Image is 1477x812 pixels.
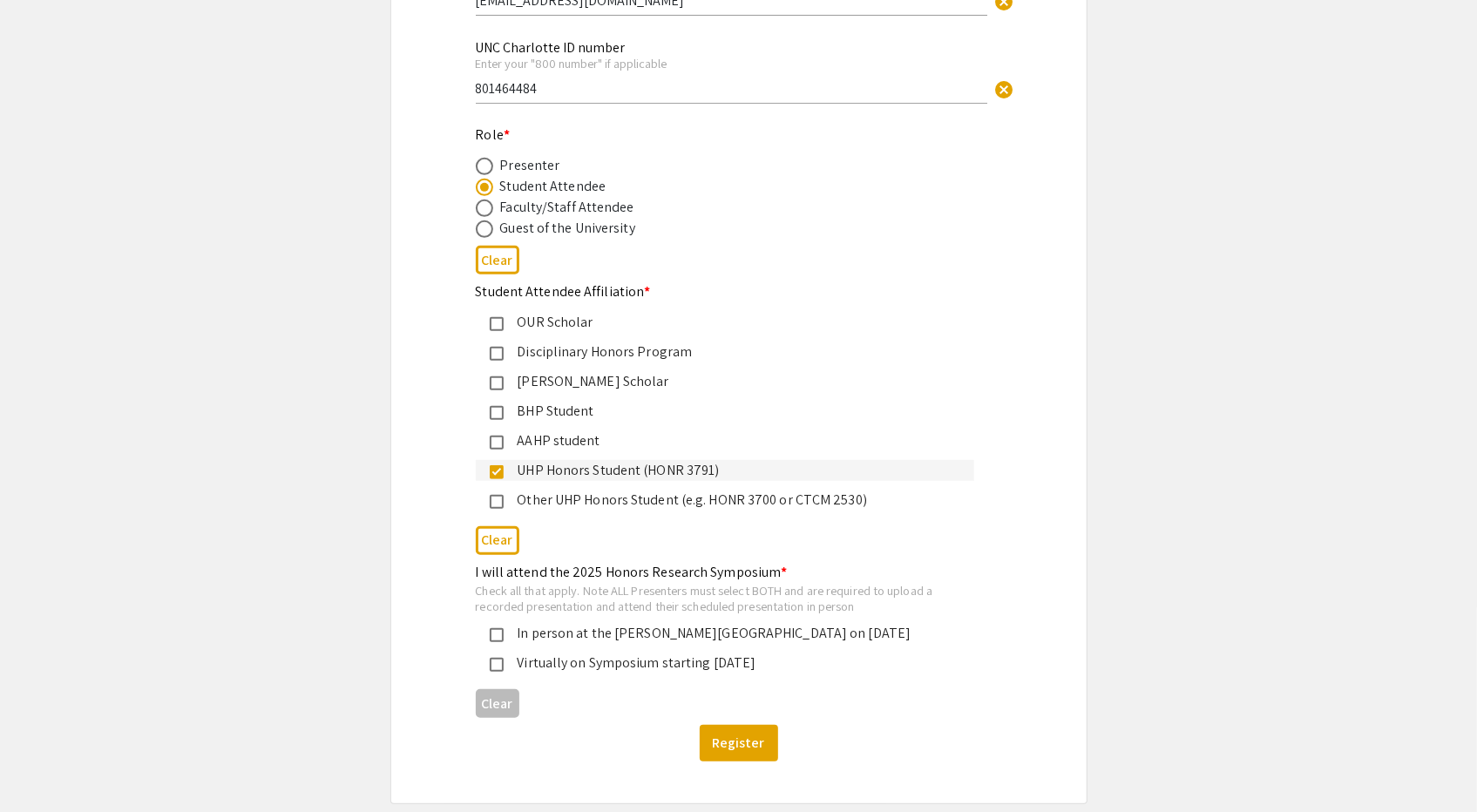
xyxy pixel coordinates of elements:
[504,430,960,451] div: AAHP student
[476,563,788,581] mat-label: I will attend the 2025 Honors Research Symposium
[476,689,519,718] button: Clear
[476,56,987,71] div: Enter your "800 number" if applicable
[500,218,635,239] div: Guest of the University
[476,38,626,57] mat-label: UNC Charlotte ID number
[504,312,960,333] div: OUR Scholar
[500,155,560,176] div: Presenter
[504,342,960,362] div: Disciplinary Honors Program
[500,176,606,197] div: Student Attendee
[476,282,651,301] mat-label: Student Attendee Affiliation
[504,653,960,673] div: Virtually on Symposium starting [DATE]
[476,125,511,144] mat-label: Role
[504,460,960,481] div: UHP Honors Student (HONR 3791)
[476,79,987,98] input: Type Here
[500,197,634,218] div: Faculty/Staff Attendee
[504,623,960,644] div: In person at the [PERSON_NAME][GEOGRAPHIC_DATA] on [DATE]
[476,526,519,555] button: Clear
[994,79,1015,100] span: cancel
[13,734,74,799] iframe: Chat
[504,490,960,511] div: Other UHP Honors Student (e.g. HONR 3700 or CTCM 2530)
[476,583,974,613] div: Check all that apply. Note ALL Presenters must select BOTH and are required to upload a recorded ...
[504,371,960,392] div: [PERSON_NAME] Scholar
[700,725,778,761] button: Register
[504,401,960,422] div: BHP Student
[476,246,519,274] button: Clear
[987,71,1022,106] button: Clear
